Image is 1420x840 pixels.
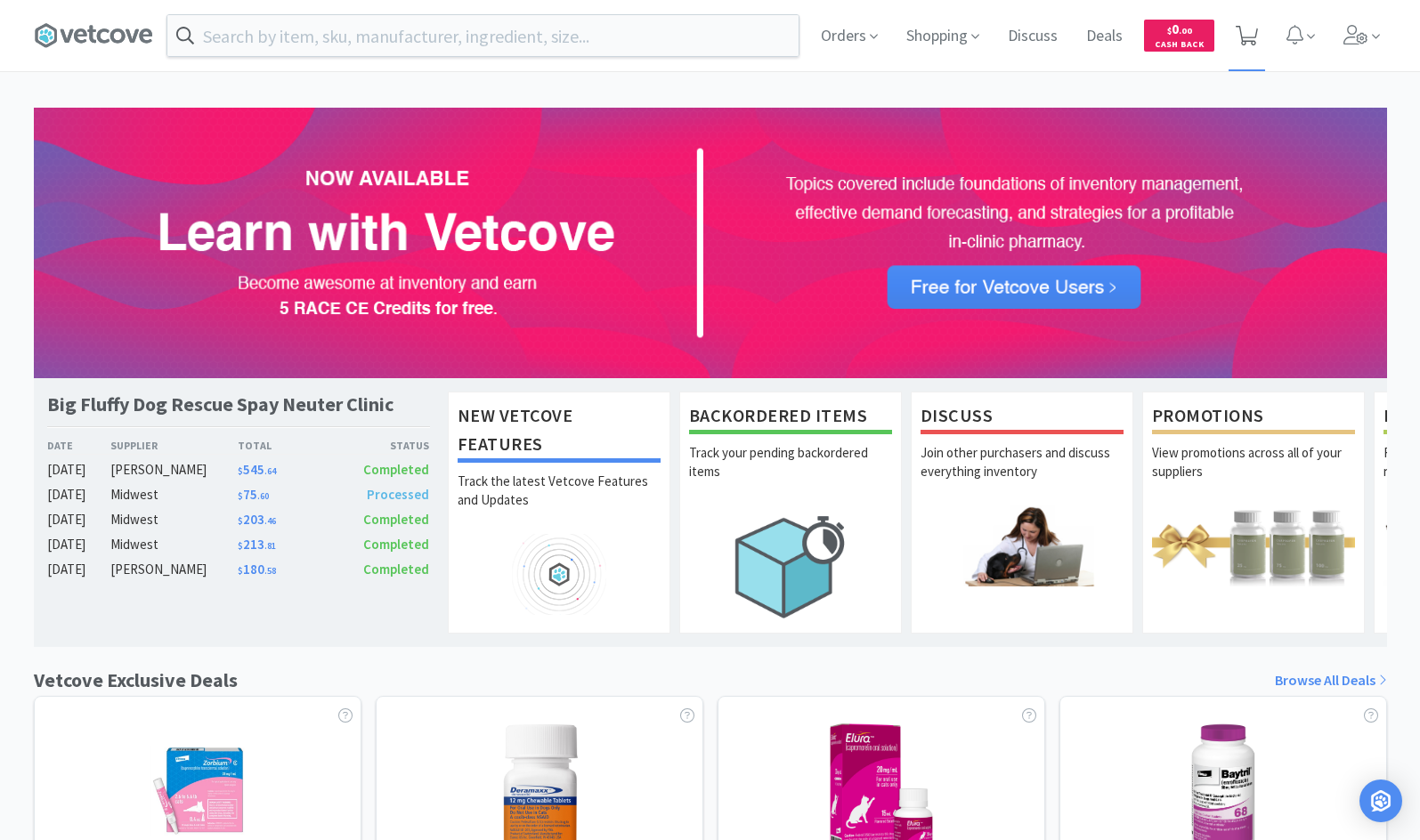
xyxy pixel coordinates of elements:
[363,511,429,528] span: Completed
[47,509,430,530] a: [DATE]Midwest$203.46Completed
[1179,25,1192,36] span: . 00
[921,401,1124,434] h1: Discuss
[47,484,430,505] a: [DATE]Midwest$75.60Processed
[1167,25,1172,36] span: $
[1275,669,1387,692] a: Browse All Deals
[110,484,238,505] div: Midwest
[238,540,243,552] span: $
[1152,401,1355,434] h1: Promotions
[458,534,661,615] img: hero_feature_roadmap.png
[257,490,269,502] span: . 60
[47,392,394,417] h1: Big Fluffy Dog Rescue Spay Neuter Clinic
[367,486,429,503] span: Processed
[921,443,1124,505] p: Join other purchasers and discuss everything inventory
[47,484,111,505] div: [DATE]
[110,559,238,580] div: [PERSON_NAME]
[47,559,430,580] a: [DATE][PERSON_NAME]$180.58Completed
[238,465,243,477] span: $
[911,392,1133,634] a: DiscussJoin other purchasers and discuss everything inventory
[1001,28,1065,44] a: Discuss
[238,565,243,577] span: $
[1167,20,1192,37] span: 0
[47,437,111,454] div: Date
[238,561,276,577] span: 180
[1155,40,1204,52] span: Cash Back
[363,461,429,478] span: Completed
[679,392,902,634] a: Backordered ItemsTrack your pending backordered items
[1142,392,1365,634] a: PromotionsView promotions across all of your suppliers
[921,505,1124,586] img: hero_discuss.png
[238,461,276,478] span: 545
[34,665,238,696] h1: Vetcove Exclusive Deals
[47,459,111,481] div: [DATE]
[110,459,238,481] div: [PERSON_NAME]
[264,565,276,577] span: . 58
[1079,28,1130,44] a: Deals
[264,540,276,552] span: . 81
[238,490,243,502] span: $
[1359,779,1402,822] div: Open Intercom Messenger
[47,459,430,481] a: [DATE][PERSON_NAME]$545.64Completed
[363,536,429,553] span: Completed
[47,534,430,555] a: [DATE]Midwest$213.81Completed
[1152,505,1355,586] img: hero_promotions.png
[110,509,238,530] div: Midwest
[334,437,430,454] div: Status
[238,486,269,503] span: 75
[458,472,661,534] p: Track the latest Vetcove Features and Updates
[458,401,661,463] h1: New Vetcove Features
[689,443,892,505] p: Track your pending backordered items
[689,401,892,434] h1: Backordered Items
[238,437,334,454] div: Total
[1152,443,1355,505] p: View promotions across all of your suppliers
[1144,12,1214,60] a: $0.00Cash Back
[110,437,238,454] div: Supplier
[47,559,111,580] div: [DATE]
[238,511,276,528] span: 203
[689,505,892,627] img: hero_backorders.png
[448,392,670,634] a: New Vetcove FeaturesTrack the latest Vetcove Features and Updates
[238,515,243,527] span: $
[363,561,429,577] span: Completed
[238,536,276,553] span: 213
[47,534,111,555] div: [DATE]
[167,15,799,56] input: Search by item, sku, manufacturer, ingredient, size...
[264,515,276,527] span: . 46
[264,465,276,477] span: . 64
[110,534,238,555] div: Midwest
[34,108,1387,378] img: 72e902af0f5a4fbaa8a378133742b35d.png
[47,509,111,530] div: [DATE]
